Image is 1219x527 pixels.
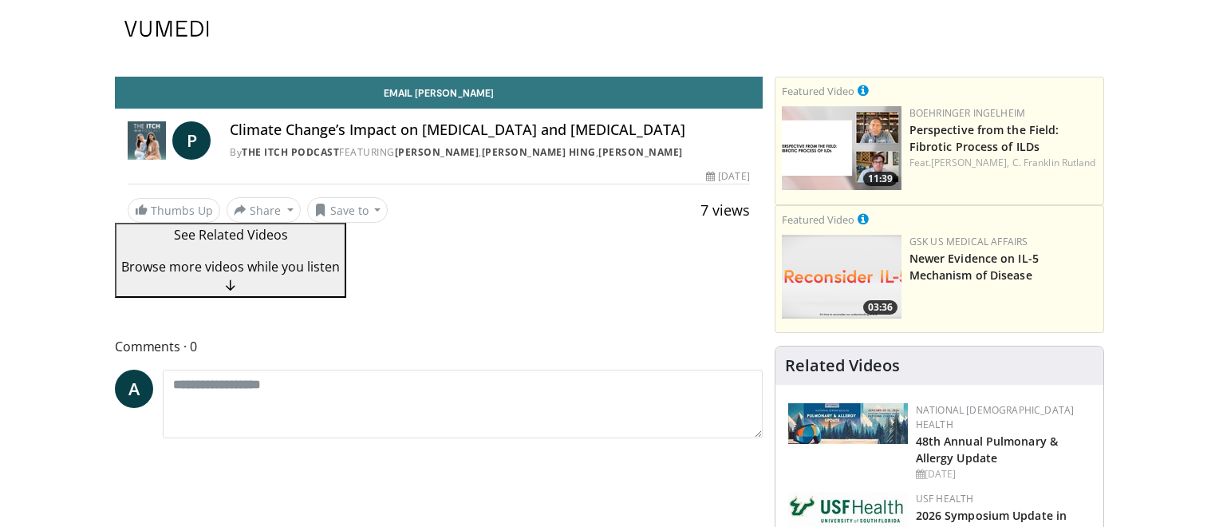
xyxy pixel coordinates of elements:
[909,156,1097,170] div: Feat.
[1012,156,1096,169] a: C. Franklin Rutland
[482,145,596,159] a: [PERSON_NAME] Hing
[598,145,683,159] a: [PERSON_NAME]
[788,492,908,527] img: 6ba8804a-8538-4002-95e7-a8f8012d4a11.png.150x105_q85_autocrop_double_scale_upscale_version-0.2.jpg
[782,106,901,190] a: 11:39
[128,198,220,223] a: Thumbs Up
[115,370,153,408] a: A
[909,122,1059,154] a: Perspective from the Field: Fibrotic Process of ILDs
[227,197,301,223] button: Share
[909,235,1028,248] a: GSK US Medical Affairs
[782,212,854,227] small: Featured Video
[782,84,854,98] small: Featured Video
[916,492,974,505] a: USF Health
[307,197,389,223] button: Save to
[909,251,1039,283] a: Newer Evidence on IL-5 Mechanism of Disease
[121,225,340,244] p: See Related Videos
[115,223,346,298] button: See Related Videos Browse more videos while you listen
[700,200,750,220] span: 7 views
[916,403,1075,431] a: National [DEMOGRAPHIC_DATA] Health
[909,106,1025,120] a: Boehringer Ingelheim
[242,145,339,159] a: THE ITCH PODCAST
[782,235,901,319] a: 03:36
[863,300,897,315] span: 03:36
[916,467,1091,481] div: [DATE]
[782,106,901,190] img: 0d260a3c-dea8-4d46-9ffd-2859801fb613.png.150x105_q85_crop-smart_upscale.png
[115,77,763,109] a: Email [PERSON_NAME]
[785,356,900,375] h4: Related Videos
[706,169,749,184] div: [DATE]
[121,258,340,275] span: Browse more videos while you listen
[395,145,479,159] a: [PERSON_NAME]
[172,121,211,160] a: P
[124,21,209,37] img: VuMedi Logo
[916,434,1058,466] a: 48th Annual Pulmonary & Allergy Update
[782,235,901,319] img: 22a72208-b756-4705-9879-4c71ce997e2a.png.150x105_q85_crop-smart_upscale.png
[115,336,763,357] span: Comments 0
[128,121,166,160] img: THE ITCH PODCAST
[931,156,1009,169] a: [PERSON_NAME],
[230,145,750,160] div: By FEATURING , ,
[858,81,869,99] a: This is paid for by Boehringer Ingelheim
[863,172,897,186] span: 11:39
[230,121,750,139] h4: Climate Change’s Impact on [MEDICAL_DATA] and [MEDICAL_DATA]
[788,403,908,444] img: b90f5d12-84c1-472e-b843-5cad6c7ef911.jpg.150x105_q85_autocrop_double_scale_upscale_version-0.2.jpg
[858,210,869,228] a: This is paid for by GSK US Medical Affairs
